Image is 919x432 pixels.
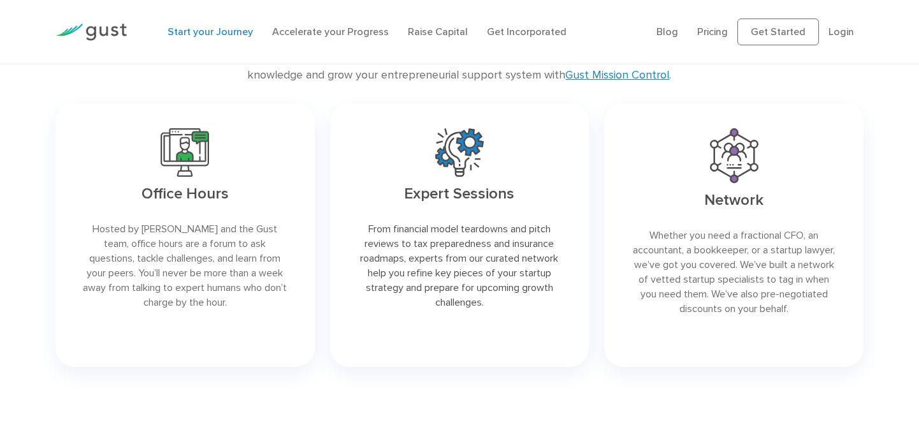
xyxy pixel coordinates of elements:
[487,26,567,38] a: Get Incorporated
[168,26,253,38] a: Start your Journey
[697,26,728,38] a: Pricing
[55,48,864,86] div: We love technology, but Gust is more than just a set of software tools. Leverage the collective e...
[408,26,468,38] a: Raise Capital
[829,26,854,38] a: Login
[656,26,678,38] a: Blog
[55,24,127,41] img: Gust Logo
[272,26,389,38] a: Accelerate your Progress
[737,19,819,45] a: Get Started
[565,68,669,82] a: Gust Mission Control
